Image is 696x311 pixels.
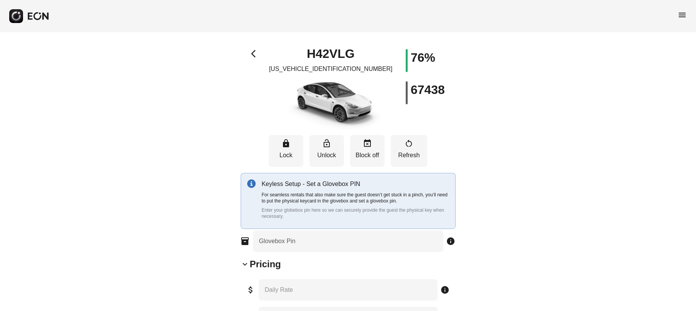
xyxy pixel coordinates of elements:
[262,192,449,204] p: For seamless rentals that also make sure the guest doesn’t get stuck in a pinch, you’ll need to p...
[250,258,281,270] h2: Pricing
[269,64,393,74] p: [US_VEHICLE_IDENTIFICATION_NUMBER]
[247,179,256,188] img: info
[246,285,256,295] span: attach_money
[354,151,381,160] p: Block off
[259,237,296,246] label: Glovebox Pin
[363,139,372,148] span: event_busy
[405,139,414,148] span: restart_alt
[281,139,291,148] span: lock
[391,135,427,167] button: Refresh
[262,207,449,219] p: Enter your globebox pin here so we can securely provide the guest the physical key when necessary.
[313,151,340,160] p: Unlock
[395,151,423,160] p: Refresh
[262,179,449,189] p: Keyless Setup - Set a Glovebox PIN
[441,285,450,295] span: info
[350,135,385,167] button: Block off
[277,77,384,130] img: car
[273,151,299,160] p: Lock
[678,10,687,20] span: menu
[411,53,435,62] h1: 76%
[241,237,250,246] span: inventory_2
[241,260,250,269] span: keyboard_arrow_down
[269,135,303,167] button: Lock
[307,49,354,58] h1: H42VLG
[309,135,344,167] button: Unlock
[411,85,445,94] h1: 67438
[251,49,260,58] span: arrow_back_ios
[322,139,331,148] span: lock_open
[446,237,456,246] span: info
